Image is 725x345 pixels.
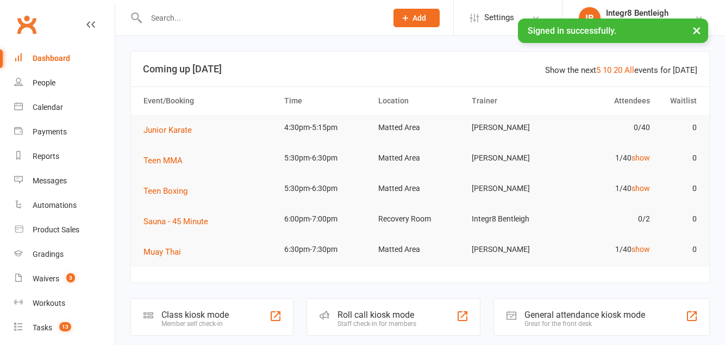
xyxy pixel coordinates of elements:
[484,5,514,30] span: Settings
[13,11,40,38] a: Clubworx
[467,145,561,171] td: [PERSON_NAME]
[143,245,189,258] button: Muay Thai
[373,237,467,262] td: Matted Area
[467,206,561,232] td: Integr8 Bentleigh
[14,144,115,169] a: Reports
[33,54,70,63] div: Dashboard
[524,320,645,328] div: Great for the front desk
[467,87,561,115] th: Trainer
[373,145,467,171] td: Matted Area
[524,310,645,320] div: General attendance kiosk mode
[14,316,115,340] a: Tasks 13
[655,145,702,171] td: 0
[14,291,115,316] a: Workouts
[373,176,467,201] td: Matted Area
[279,115,373,140] td: 4:30pm-5:15pm
[33,225,79,234] div: Product Sales
[337,310,416,320] div: Roll call kiosk mode
[14,95,115,120] a: Calendar
[143,186,187,196] span: Teen Boxing
[545,64,697,77] div: Show the next events for [DATE]
[603,65,611,75] a: 10
[655,206,702,232] td: 0
[143,215,216,228] button: Sauna - 45 Minute
[33,103,63,112] div: Calendar
[528,26,616,36] span: Signed in successfully.
[614,65,622,75] a: 20
[467,237,561,262] td: [PERSON_NAME]
[279,176,373,201] td: 5:30pm-6:30pm
[143,247,181,257] span: Muay Thai
[467,176,561,201] td: [PERSON_NAME]
[143,156,183,165] span: Teen MMA
[373,87,467,115] th: Location
[14,218,115,242] a: Product Sales
[632,245,650,254] a: show
[279,206,373,232] td: 6:00pm-7:00pm
[687,19,707,42] button: ×
[161,320,229,328] div: Member self check-in
[606,18,668,28] div: Integr8 Bentleigh
[579,7,601,29] div: IB
[14,193,115,218] a: Automations
[33,201,77,210] div: Automations
[143,64,697,75] h3: Coming up [DATE]
[655,237,702,262] td: 0
[279,237,373,262] td: 6:30pm-7:30pm
[337,320,416,328] div: Staff check-in for members
[14,71,115,95] a: People
[14,46,115,71] a: Dashboard
[279,87,373,115] th: Time
[33,299,65,307] div: Workouts
[33,78,55,87] div: People
[655,115,702,140] td: 0
[139,87,279,115] th: Event/Booking
[33,274,59,283] div: Waivers
[161,310,229,320] div: Class kiosk mode
[14,267,115,291] a: Waivers 3
[33,152,59,161] div: Reports
[14,169,115,193] a: Messages
[561,206,655,232] td: 0/2
[393,9,440,27] button: Add
[143,10,379,26] input: Search...
[561,176,655,201] td: 1/40
[632,184,650,193] a: show
[606,8,668,18] div: Integr8 Bentleigh
[33,323,52,332] div: Tasks
[143,125,192,135] span: Junior Karate
[596,65,601,75] a: 5
[561,115,655,140] td: 0/40
[143,184,195,198] button: Teen Boxing
[655,87,702,115] th: Waitlist
[66,273,75,282] span: 3
[632,153,650,162] a: show
[279,145,373,171] td: 5:30pm-6:30pm
[624,65,634,75] a: All
[561,237,655,262] td: 1/40
[373,115,467,140] td: Matted Area
[33,127,67,136] div: Payments
[143,124,199,137] button: Junior Karate
[412,14,426,22] span: Add
[467,115,561,140] td: [PERSON_NAME]
[143,217,208,226] span: Sauna - 45 Minute
[14,120,115,144] a: Payments
[59,322,71,331] span: 13
[373,206,467,232] td: Recovery Room
[143,154,190,167] button: Teen MMA
[655,176,702,201] td: 0
[33,176,67,185] div: Messages
[561,87,655,115] th: Attendees
[14,242,115,267] a: Gradings
[561,145,655,171] td: 1/40
[33,250,64,258] div: Gradings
